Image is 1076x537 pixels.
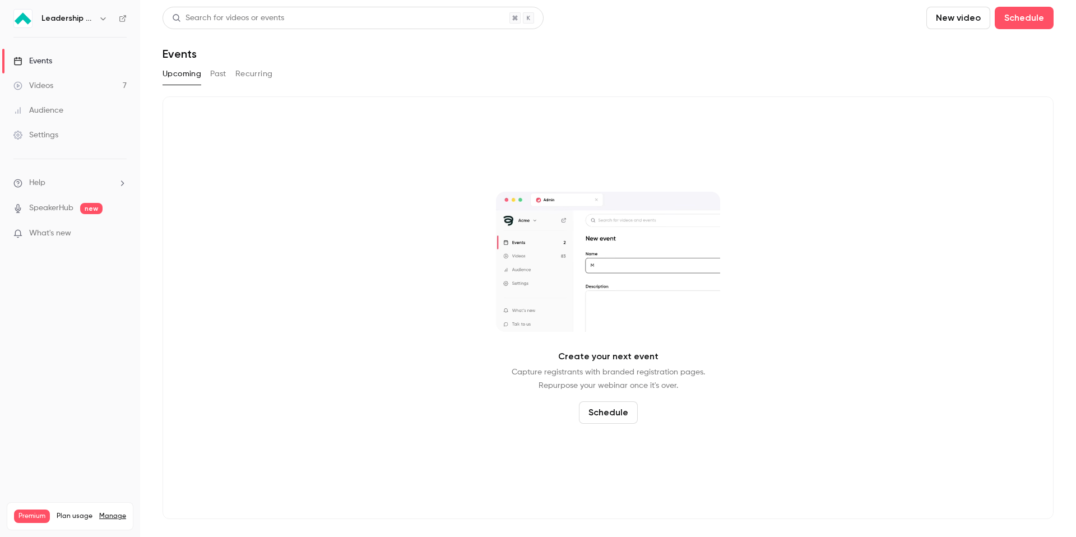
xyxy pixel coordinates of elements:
div: Events [13,55,52,67]
span: new [80,203,103,214]
img: Leadership Strategies [14,10,32,27]
p: Capture registrants with branded registration pages. Repurpose your webinar once it's over. [512,365,705,392]
button: Upcoming [163,65,201,83]
span: Help [29,177,45,189]
a: Manage [99,512,126,521]
span: Plan usage [57,512,92,521]
span: Premium [14,510,50,523]
h6: Leadership Strategies [41,13,94,24]
iframe: Noticeable Trigger [113,229,127,239]
div: Audience [13,105,63,116]
span: What's new [29,228,71,239]
div: Search for videos or events [172,12,284,24]
li: help-dropdown-opener [13,177,127,189]
button: Schedule [579,401,638,424]
div: Videos [13,80,53,91]
p: Create your next event [558,350,658,363]
button: New video [926,7,990,29]
button: Recurring [235,65,273,83]
button: Schedule [995,7,1054,29]
a: SpeakerHub [29,202,73,214]
button: Past [210,65,226,83]
div: Settings [13,129,58,141]
h1: Events [163,47,197,61]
